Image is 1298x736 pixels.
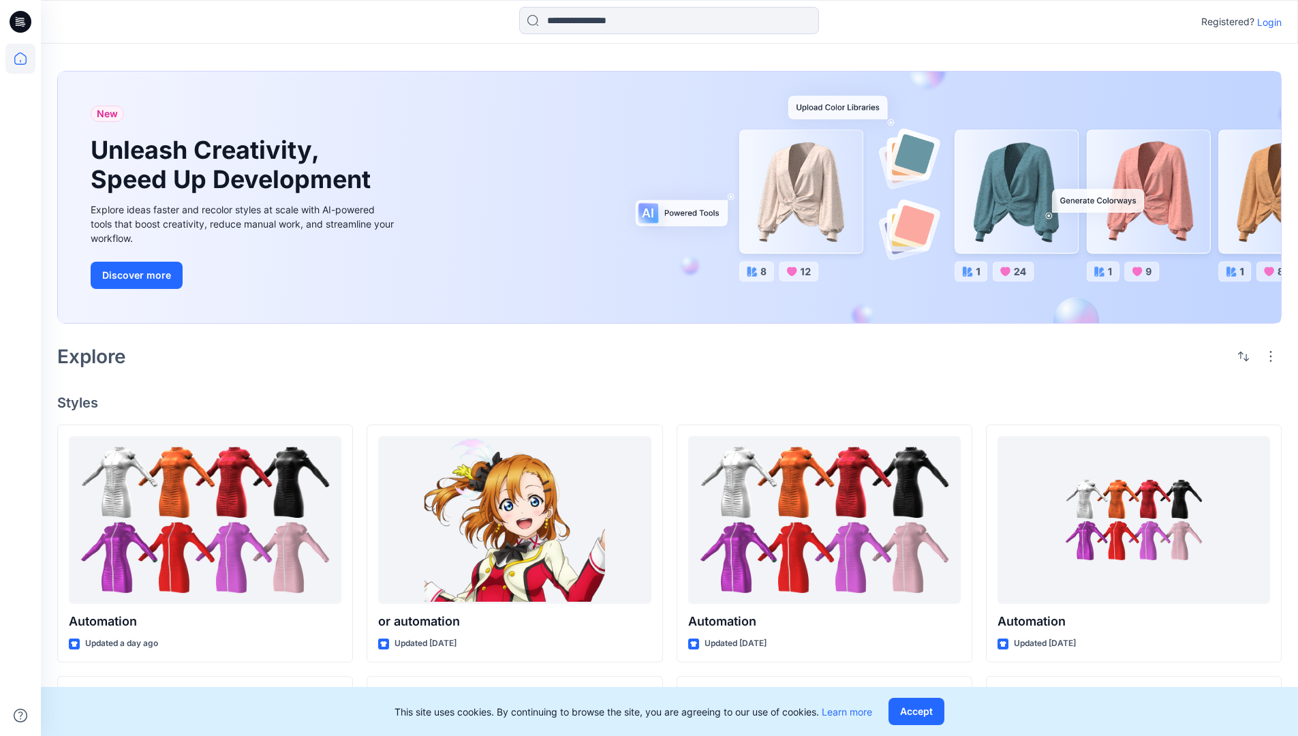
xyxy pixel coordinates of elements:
[91,262,397,289] a: Discover more
[998,436,1270,604] a: Automation
[378,612,651,631] p: or automation
[91,202,397,245] div: Explore ideas faster and recolor styles at scale with AI-powered tools that boost creativity, red...
[1201,14,1254,30] p: Registered?
[705,637,767,651] p: Updated [DATE]
[97,106,118,122] span: New
[57,395,1282,411] h4: Styles
[57,346,126,367] h2: Explore
[998,612,1270,631] p: Automation
[888,698,944,725] button: Accept
[395,637,457,651] p: Updated [DATE]
[69,612,341,631] p: Automation
[822,706,872,718] a: Learn more
[378,436,651,604] a: or automation
[85,637,158,651] p: Updated a day ago
[1257,15,1282,29] p: Login
[91,262,183,289] button: Discover more
[688,436,961,604] a: Automation
[1014,637,1076,651] p: Updated [DATE]
[69,436,341,604] a: Automation
[91,136,377,194] h1: Unleash Creativity, Speed Up Development
[395,705,872,719] p: This site uses cookies. By continuing to browse the site, you are agreeing to our use of cookies.
[688,612,961,631] p: Automation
